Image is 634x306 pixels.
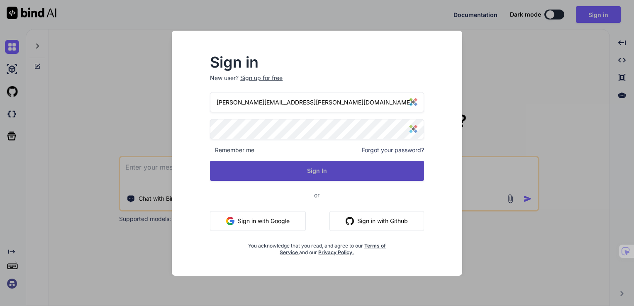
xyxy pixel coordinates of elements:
input: Login or Email [210,92,424,112]
a: Privacy Policy. [318,249,354,255]
button: Sign in with Github [329,211,424,231]
span: Remember me [210,146,254,154]
img: Sticky Password [409,98,417,106]
img: Sticky Password [409,125,417,133]
a: Terms of Service [280,243,386,255]
img: github [346,217,354,225]
h2: Sign in [210,56,424,69]
p: New user? [210,74,424,92]
span: or [281,185,353,205]
span: Forgot your password? [362,146,424,154]
div: Sign up for free [240,74,283,82]
button: Sign in with Google [210,211,306,231]
img: google [226,217,234,225]
button: Sign In [210,161,424,181]
div: You acknowledge that you read, and agree to our and our [246,238,388,256]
